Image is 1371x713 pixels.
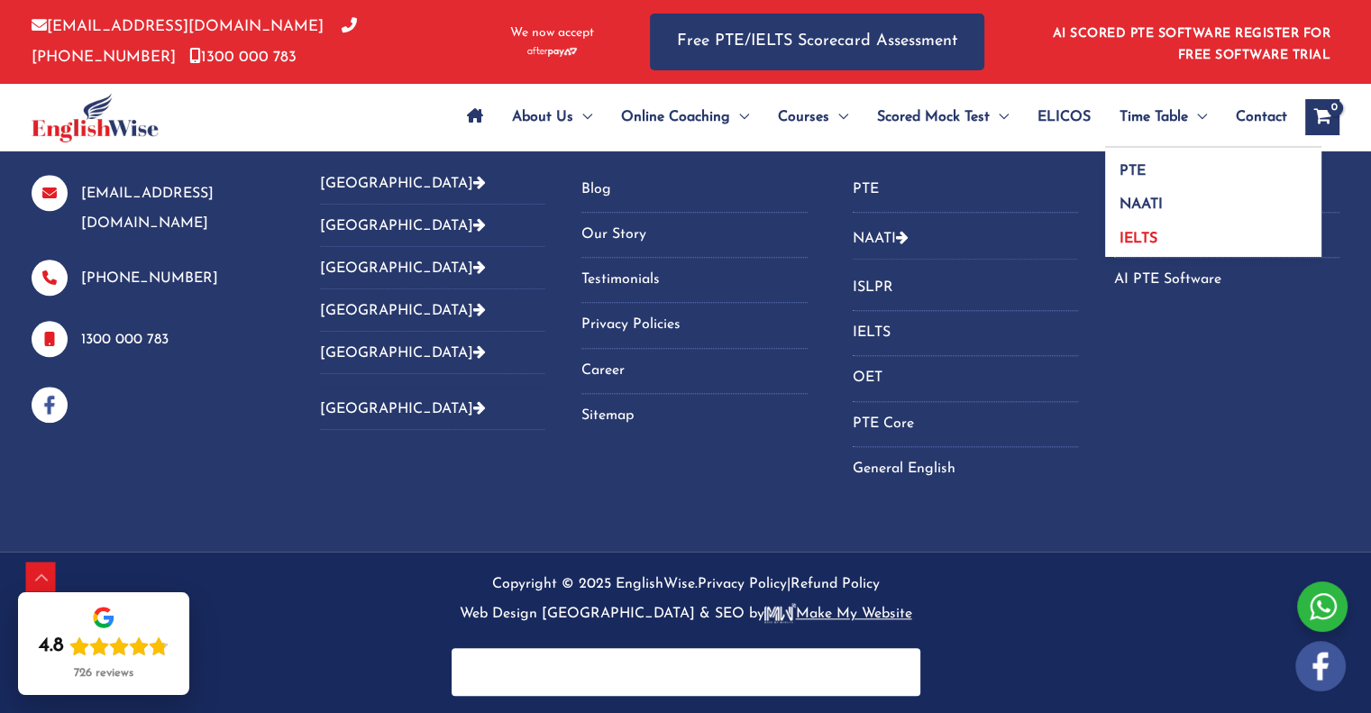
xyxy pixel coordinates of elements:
a: Online CoachingMenu Toggle [607,86,763,149]
a: Testimonials [581,265,807,295]
a: Our Story [581,220,807,250]
span: About Us [512,86,573,149]
a: ELICOS [1023,86,1105,149]
span: Menu Toggle [829,86,848,149]
img: website_grey.svg [29,47,43,63]
a: Scored Mock TestMenu Toggle [863,86,1023,149]
a: About UsMenu Toggle [498,86,607,149]
span: Menu Toggle [990,86,1009,149]
span: Menu Toggle [573,86,592,149]
img: make-logo [764,603,796,623]
button: [GEOGRAPHIC_DATA] [320,205,545,247]
a: PTE [1105,148,1321,182]
a: PTE [853,175,1078,205]
div: キーワード流入 [209,108,290,120]
a: [GEOGRAPHIC_DATA] [320,402,486,416]
a: AI PTE Software [1114,265,1339,295]
button: [GEOGRAPHIC_DATA] [320,388,545,430]
p: Copyright © 2025 EnglishWise. | [32,570,1339,630]
a: PTE Core [853,409,1078,439]
aside: Header Widget 1 [1042,13,1339,71]
a: NAATI [1105,182,1321,216]
nav: Menu [853,175,1078,213]
img: cropped-ew-logo [32,93,159,142]
a: General English [853,454,1078,484]
a: IELTS [1105,215,1321,257]
span: Time Table [1120,86,1188,149]
a: NAATI [853,232,896,246]
span: Contact [1236,86,1287,149]
aside: Footer Widget 1 [32,118,275,423]
img: Afterpay-Logo [527,47,577,57]
span: Courses [778,86,829,149]
a: [GEOGRAPHIC_DATA] [320,346,486,361]
span: ELICOS [1037,86,1091,149]
button: [GEOGRAPHIC_DATA] [320,332,545,374]
div: ドメイン概要 [81,108,151,120]
a: [PHONE_NUMBER] [32,19,357,64]
div: ドメイン: [DOMAIN_NAME] [47,47,208,63]
img: white-facebook.png [1295,641,1346,691]
a: Sitemap [581,401,807,431]
div: Rating: 4.8 out of 5 [39,634,169,659]
span: NAATI [1120,197,1163,212]
a: IELTS [853,318,1078,348]
a: Time TableMenu Toggle [1105,86,1221,149]
a: CoursesMenu Toggle [763,86,863,149]
a: [EMAIL_ADDRESS][DOMAIN_NAME] [81,187,214,231]
a: Privacy Policies [581,310,807,340]
span: IELTS [1120,232,1157,246]
button: [GEOGRAPHIC_DATA] [320,247,545,289]
a: Contact [1221,86,1287,149]
a: [EMAIL_ADDRESS][DOMAIN_NAME] [32,19,324,34]
a: Career [581,356,807,386]
a: AI SCORED PTE SOFTWARE REGISTER FOR FREE SOFTWARE TRIAL [1053,27,1331,62]
a: OET [853,363,1078,393]
div: 4.8 [39,634,64,659]
nav: Site Navigation: Main Menu [452,86,1287,149]
a: 1300 000 783 [81,333,169,347]
a: Free PTE/IELTS Scorecard Assessment [650,14,984,70]
a: Refund Policy [791,577,880,591]
button: [GEOGRAPHIC_DATA] [320,175,545,205]
span: Menu Toggle [730,86,749,149]
a: View Shopping Cart, empty [1305,99,1339,135]
span: Scored Mock Test [877,86,990,149]
a: Web Design [GEOGRAPHIC_DATA] & SEO bymake-logoMake My Website [460,607,912,621]
aside: Footer Widget 2 [320,118,545,443]
img: tab_domain_overview_orange.svg [61,106,76,121]
iframe: PayPal Message 2 [470,661,902,676]
span: Menu Toggle [1188,86,1207,149]
span: Online Coaching [621,86,730,149]
span: We now accept [510,24,594,42]
span: PTE [1120,164,1146,178]
a: Privacy Policy [698,577,787,591]
button: NAATI [853,217,1078,260]
div: 726 reviews [74,666,133,681]
aside: Footer Widget 4 [853,118,1078,507]
button: [GEOGRAPHIC_DATA] [320,289,545,332]
a: [PHONE_NUMBER] [81,271,218,286]
a: Blog [581,175,807,205]
a: 1300 000 783 [189,50,297,65]
u: Make My Website [764,607,912,621]
img: logo_orange.svg [29,29,43,43]
nav: Menu [853,273,1078,484]
a: ISLPR [853,273,1078,303]
aside: Footer Widget 3 [581,118,807,453]
img: facebook-blue-icons.png [32,387,68,423]
img: tab_keywords_by_traffic_grey.svg [189,106,204,121]
div: v 4.0.25 [50,29,88,43]
nav: Menu [581,175,807,432]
